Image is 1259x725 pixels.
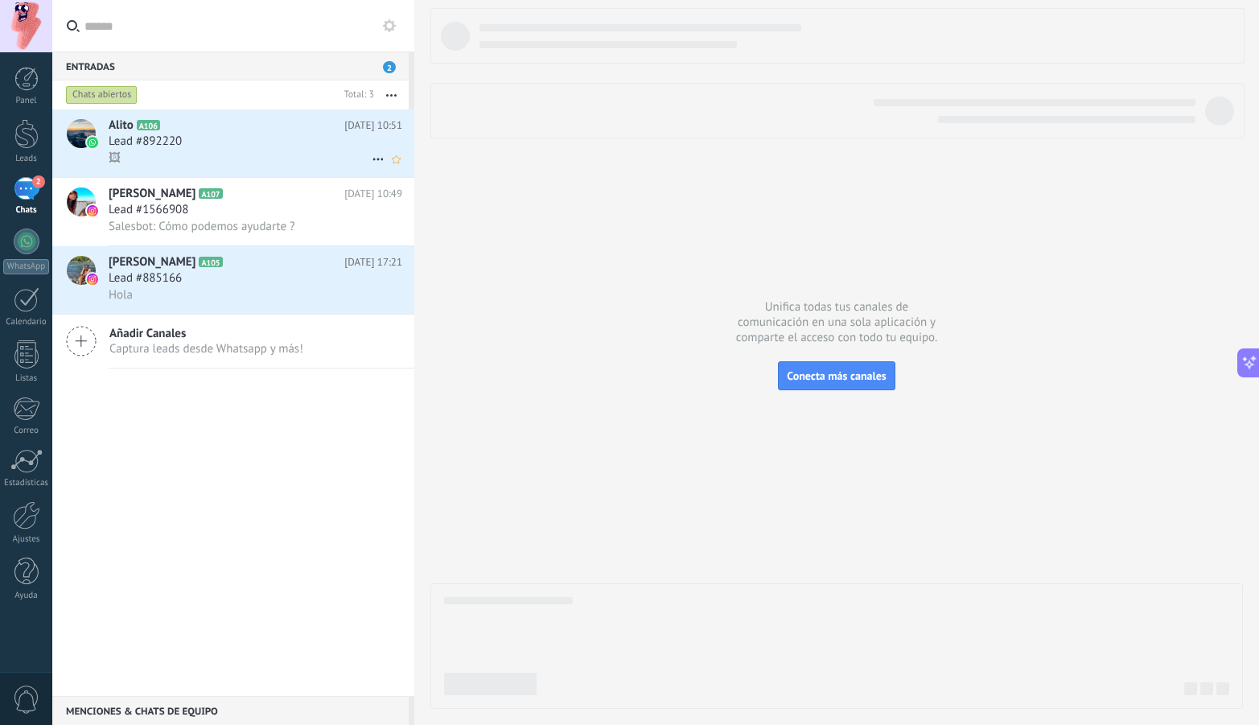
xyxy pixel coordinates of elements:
div: Calendario [3,317,50,327]
span: Captura leads desde Whatsapp y más! [109,341,303,356]
span: Alito [109,117,134,134]
span: 2 [32,175,45,188]
div: Menciones & Chats de equipo [52,696,409,725]
span: [PERSON_NAME] [109,186,195,202]
img: icon [87,274,98,285]
div: Panel [3,96,50,106]
span: A105 [199,257,222,267]
div: Chats abiertos [66,85,138,105]
div: WhatsApp [3,259,49,274]
img: icon [87,137,98,148]
div: Ayuda [3,591,50,601]
span: [PERSON_NAME] [109,254,195,270]
span: Hola [109,287,133,303]
span: Añadir Canales [109,326,303,341]
span: 🖼 [109,150,121,166]
span: Conecta más canales [787,369,886,383]
div: Ajustes [3,534,50,545]
span: [DATE] 10:49 [344,186,402,202]
div: Entradas [52,51,409,80]
span: A107 [199,188,222,199]
a: avatariconAlitoA106[DATE] 10:51Lead #892220🖼 [52,109,414,177]
span: Salesbot: Cómo podemos ayudarte ? [109,219,295,234]
button: Más [374,80,409,109]
a: avataricon[PERSON_NAME]A105[DATE] 17:21Lead #885166Hola [52,246,414,314]
div: Correo [3,426,50,436]
img: icon [87,205,98,216]
div: Listas [3,373,50,384]
div: Total: 3 [338,87,374,103]
a: avataricon[PERSON_NAME]A107[DATE] 10:49Lead #1566908Salesbot: Cómo podemos ayudarte ? [52,178,414,245]
div: Chats [3,205,50,216]
button: Conecta más canales [778,361,895,390]
span: Lead #892220 [109,134,182,150]
div: Estadísticas [3,478,50,488]
span: 2 [383,61,396,73]
div: Leads [3,154,50,164]
span: Lead #885166 [109,270,182,286]
span: [DATE] 10:51 [344,117,402,134]
span: Lead #1566908 [109,202,188,218]
span: [DATE] 17:21 [344,254,402,270]
span: A106 [137,120,160,130]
